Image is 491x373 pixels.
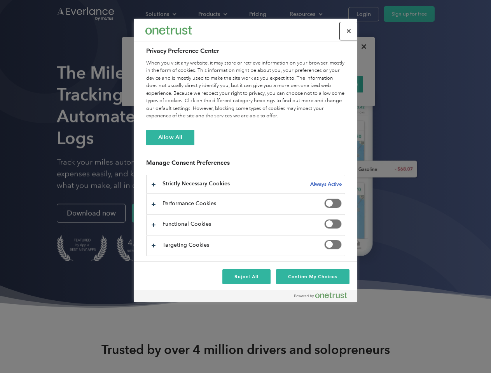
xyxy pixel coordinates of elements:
[146,130,194,145] button: Allow All
[145,23,192,38] div: Everlance
[145,26,192,34] img: Everlance
[294,292,353,302] a: Powered by OneTrust Opens in a new Tab
[146,159,345,171] h3: Manage Consent Preferences
[276,269,349,284] button: Confirm My Choices
[134,19,357,302] div: Preference center
[146,46,345,56] h2: Privacy Preference Center
[340,23,357,40] button: Close
[294,292,347,298] img: Powered by OneTrust Opens in a new Tab
[134,19,357,302] div: Privacy Preference Center
[222,269,271,284] button: Reject All
[146,59,345,120] div: When you visit any website, it may store or retrieve information on your browser, mostly in the f...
